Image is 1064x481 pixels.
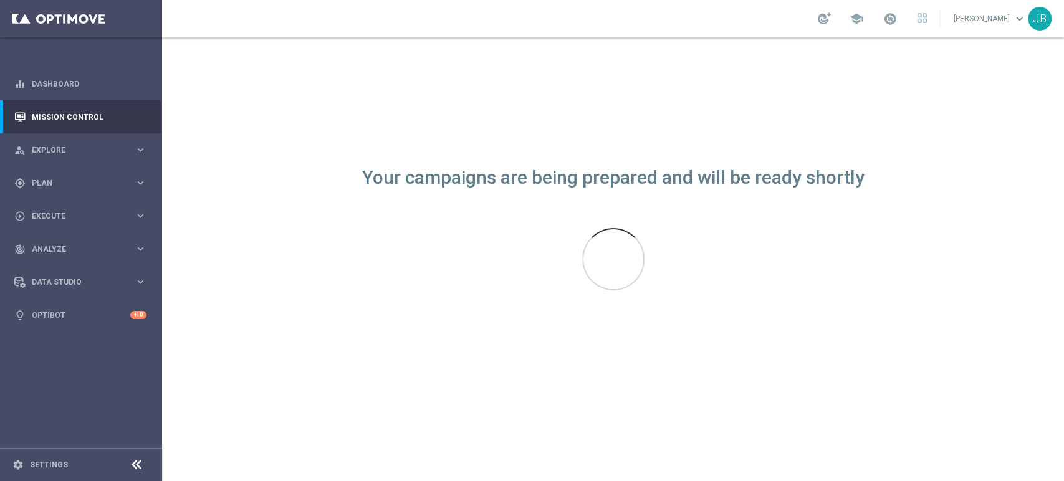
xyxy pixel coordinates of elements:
i: gps_fixed [14,178,26,189]
i: keyboard_arrow_right [135,276,146,288]
a: Mission Control [32,100,146,133]
span: school [850,12,863,26]
i: settings [12,459,24,470]
button: play_circle_outline Execute keyboard_arrow_right [14,211,147,221]
i: lightbulb [14,310,26,321]
i: play_circle_outline [14,211,26,222]
div: Data Studio [14,277,135,288]
button: Data Studio keyboard_arrow_right [14,277,147,287]
span: Plan [32,179,135,187]
div: +10 [130,311,146,319]
i: person_search [14,145,26,156]
a: [PERSON_NAME]keyboard_arrow_down [952,9,1028,28]
div: Optibot [14,298,146,331]
div: Plan [14,178,135,189]
button: track_changes Analyze keyboard_arrow_right [14,244,147,254]
div: Mission Control [14,100,146,133]
i: keyboard_arrow_right [135,210,146,222]
div: Your campaigns are being prepared and will be ready shortly [362,173,865,183]
span: Execute [32,212,135,220]
span: keyboard_arrow_down [1013,12,1027,26]
button: lightbulb Optibot +10 [14,310,147,320]
i: equalizer [14,79,26,90]
div: Execute [14,211,135,222]
div: JB [1028,7,1052,31]
a: Optibot [32,298,130,331]
div: Explore [14,145,135,156]
a: Dashboard [32,67,146,100]
i: track_changes [14,244,26,255]
button: gps_fixed Plan keyboard_arrow_right [14,178,147,188]
i: keyboard_arrow_right [135,243,146,255]
a: Settings [30,461,68,469]
span: Data Studio [32,279,135,286]
div: Dashboard [14,67,146,100]
span: Analyze [32,245,135,253]
i: keyboard_arrow_right [135,177,146,189]
button: equalizer Dashboard [14,79,147,89]
button: person_search Explore keyboard_arrow_right [14,145,147,155]
button: Mission Control [14,112,147,122]
span: Explore [32,146,135,154]
i: keyboard_arrow_right [135,144,146,156]
div: Analyze [14,244,135,255]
